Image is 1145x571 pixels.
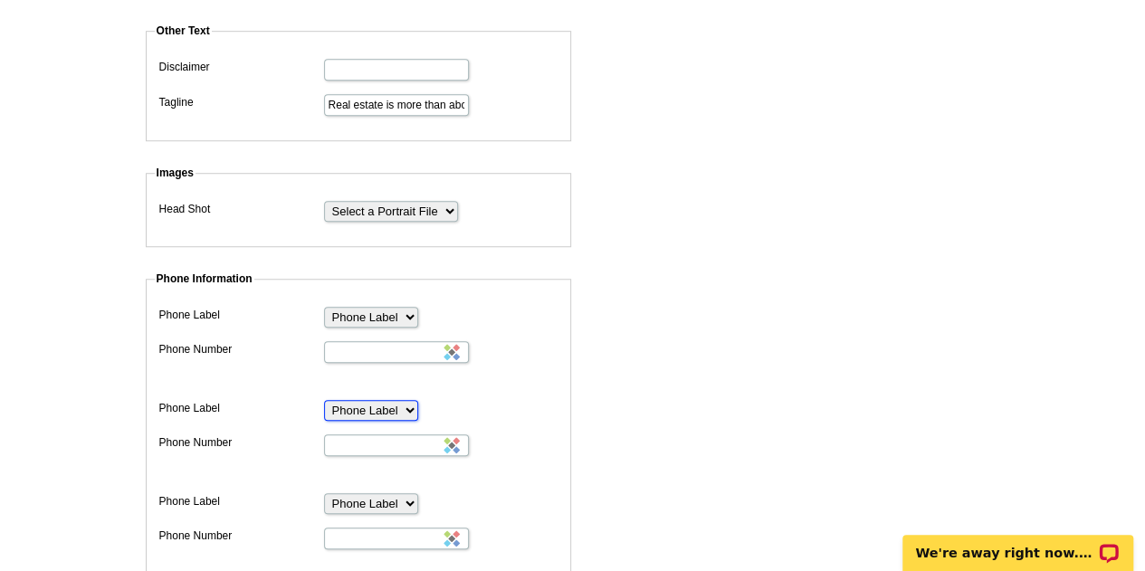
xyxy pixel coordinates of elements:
[155,23,212,39] legend: Other Text
[159,493,322,509] label: Phone Label
[159,434,322,451] label: Phone Number
[159,341,322,357] label: Phone Number
[159,528,322,544] label: Phone Number
[444,344,460,360] img: Sticky Password
[159,201,322,217] label: Head Shot
[155,271,254,287] legend: Phone Information
[155,165,196,181] legend: Images
[444,437,460,453] img: Sticky Password
[444,530,460,547] img: Sticky Password
[159,59,322,75] label: Disclaimer
[891,514,1145,571] iframe: LiveChat chat widget
[159,307,322,323] label: Phone Label
[159,400,322,416] label: Phone Label
[159,94,322,110] label: Tagline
